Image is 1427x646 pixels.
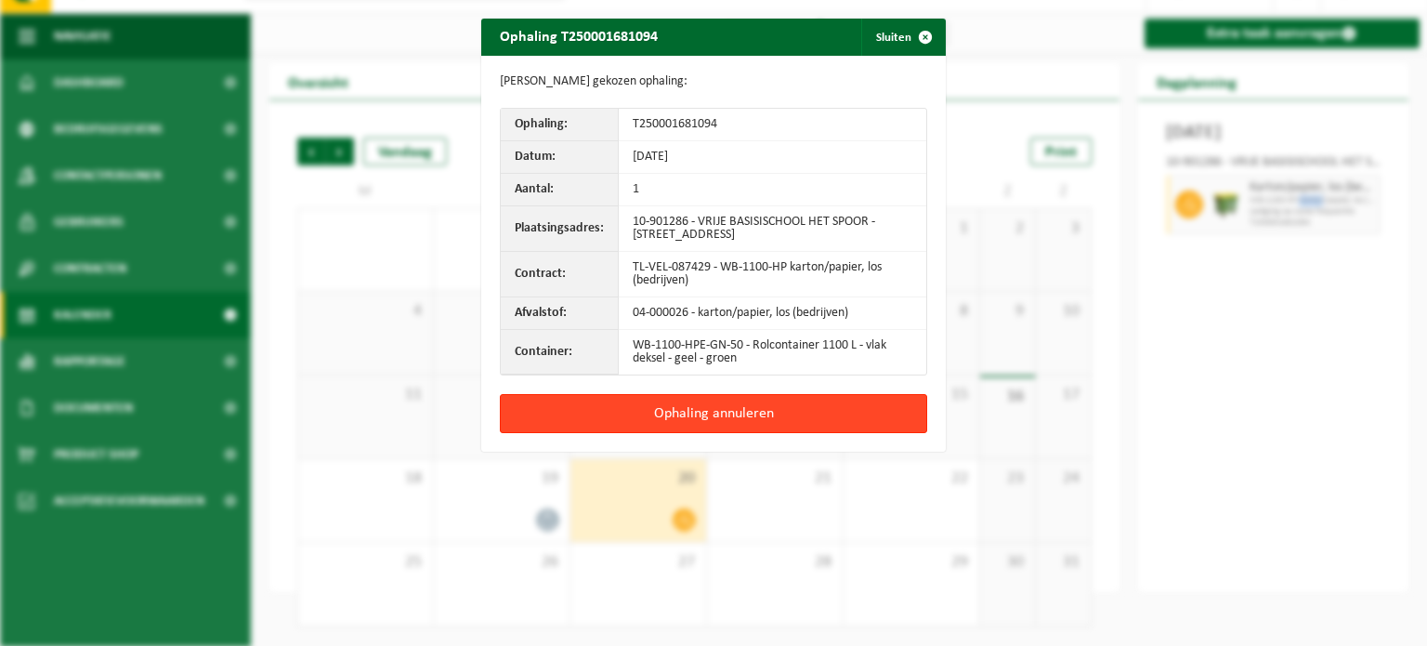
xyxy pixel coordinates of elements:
[619,141,926,174] td: [DATE]
[481,19,676,54] h2: Ophaling T250001681094
[501,252,619,297] th: Contract:
[861,19,944,56] button: Sluiten
[619,174,926,206] td: 1
[501,330,619,375] th: Container:
[501,141,619,174] th: Datum:
[619,206,926,252] td: 10-901286 - VRIJE BASISISCHOOL HET SPOOR - [STREET_ADDRESS]
[500,394,927,433] button: Ophaling annuleren
[619,297,926,330] td: 04-000026 - karton/papier, los (bedrijven)
[501,206,619,252] th: Plaatsingsadres:
[500,74,927,89] p: [PERSON_NAME] gekozen ophaling:
[619,109,926,141] td: T250001681094
[619,330,926,375] td: WB-1100-HPE-GN-50 - Rolcontainer 1100 L - vlak deksel - geel - groen
[501,109,619,141] th: Ophaling:
[501,297,619,330] th: Afvalstof:
[501,174,619,206] th: Aantal:
[619,252,926,297] td: TL-VEL-087429 - WB-1100-HP karton/papier, los (bedrijven)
